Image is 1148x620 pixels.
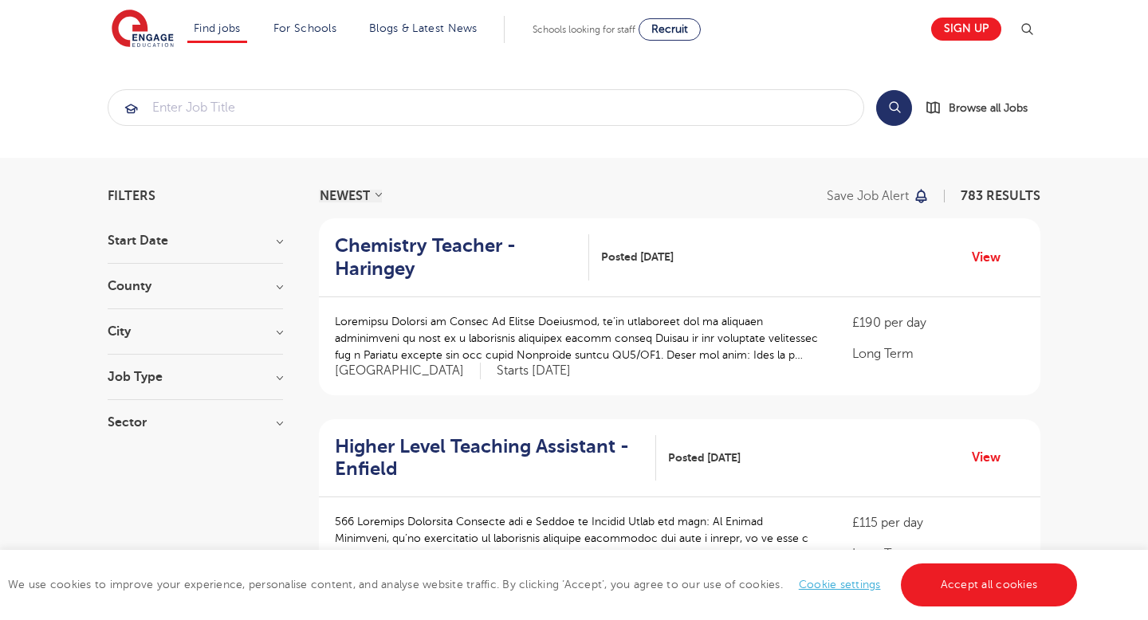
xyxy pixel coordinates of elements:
[852,313,1024,332] p: £190 per day
[108,234,283,247] h3: Start Date
[668,449,741,466] span: Posted [DATE]
[108,190,155,202] span: Filters
[925,99,1040,117] a: Browse all Jobs
[335,513,820,563] p: 566 Loremips Dolorsita Consecte adi e Seddoe te Incidid Utlab etd magn: Al Enimad Minimveni, qu’n...
[949,99,1028,117] span: Browse all Jobs
[852,344,1024,363] p: Long Term
[852,513,1024,532] p: £115 per day
[335,435,656,481] a: Higher Level Teaching Assistant - Enfield
[273,22,336,34] a: For Schools
[852,544,1024,563] p: Long Term
[108,325,283,338] h3: City
[108,371,283,383] h3: Job Type
[108,416,283,429] h3: Sector
[369,22,478,34] a: Blogs & Latest News
[901,563,1078,606] a: Accept all cookies
[651,23,688,35] span: Recruit
[108,280,283,292] h3: County
[194,22,241,34] a: Find jobs
[799,579,881,591] a: Cookie settings
[8,579,1081,591] span: We use cookies to improve your experience, personalise content, and analyse website traffic. By c...
[533,24,635,35] span: Schools looking for staff
[827,190,930,202] button: Save job alert
[335,313,820,363] p: Loremipsu Dolorsi am Consec Ad Elitse Doeiusmod, te’in utlaboreet dol ma aliquaen adminimveni qu ...
[335,234,589,281] a: Chemistry Teacher - Haringey
[112,10,174,49] img: Engage Education
[876,90,912,126] button: Search
[972,247,1012,268] a: View
[961,189,1040,203] span: 783 RESULTS
[108,90,863,125] input: Submit
[335,435,643,481] h2: Higher Level Teaching Assistant - Enfield
[827,190,909,202] p: Save job alert
[972,447,1012,468] a: View
[601,249,674,265] span: Posted [DATE]
[335,363,481,379] span: [GEOGRAPHIC_DATA]
[931,18,1001,41] a: Sign up
[639,18,701,41] a: Recruit
[497,363,571,379] p: Starts [DATE]
[108,89,864,126] div: Submit
[335,234,576,281] h2: Chemistry Teacher - Haringey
